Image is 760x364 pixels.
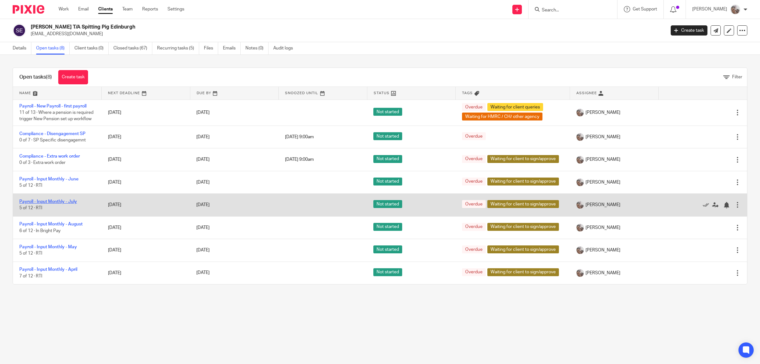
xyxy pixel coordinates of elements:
span: 11 of 13 · Where a pension is required trigger New Pension set up workflow [19,110,93,121]
span: Overdue [462,178,486,185]
span: Waiting for client to sign/approve [487,178,559,185]
img: me.jpg [576,156,584,164]
td: [DATE] [102,262,190,284]
img: me.jpg [576,269,584,277]
span: Waiting for client to sign/approve [487,245,559,253]
span: Tags [462,91,473,95]
td: [DATE] [102,148,190,171]
a: Audit logs [273,42,298,55]
a: Closed tasks (67) [113,42,152,55]
span: [DATE] [196,180,210,185]
a: Payroll - Input Monthly - April [19,267,77,272]
a: Notes (0) [245,42,269,55]
span: 5 of 12 · RTI [19,183,42,188]
a: Payroll - Input Monthly - May [19,245,77,249]
a: Compliance - Disengagement SP [19,132,85,136]
span: Overdue [462,245,486,253]
span: Waiting for client to sign/approve [487,155,559,163]
span: Not started [373,155,402,163]
img: Pixie [13,5,44,14]
td: [DATE] [102,171,190,193]
a: Payroll - Input Monthly - August [19,222,83,226]
img: svg%3E [13,24,26,37]
span: Filter [732,75,742,79]
span: [PERSON_NAME] [586,202,620,208]
span: [DATE] [196,271,210,275]
span: [DATE] [196,225,210,230]
span: Waiting for HMRC / CH/ other agency [462,113,542,120]
span: [PERSON_NAME] [586,247,620,253]
a: Team [122,6,133,12]
span: 5 of 12 · RTI [19,206,42,211]
span: Not started [373,200,402,208]
span: (8) [46,75,52,80]
img: me.jpg [730,4,740,15]
a: Payroll - New Payroll - first payroll [19,104,86,108]
span: Overdue [462,200,486,208]
span: Not started [373,223,402,231]
span: Not started [373,268,402,276]
span: [DATE] [196,248,210,252]
td: [DATE] [102,126,190,148]
span: [DATE] 9:00am [285,158,314,162]
span: Not started [373,108,402,116]
span: 7 of 12 · RTI [19,274,42,278]
span: 0 of 3 · Extra work order [19,161,66,165]
span: Waiting for client to sign/approve [487,200,559,208]
a: Create task [58,70,88,84]
a: Open tasks (8) [36,42,70,55]
a: Payroll - Input Monthly - July [19,199,77,204]
td: [DATE] [102,239,190,262]
span: Overdue [462,268,486,276]
h2: [PERSON_NAME] T/A Spitting Pig Edinburgh [31,24,535,30]
span: [PERSON_NAME] [586,224,620,231]
a: Settings [168,6,184,12]
span: [DATE] [196,110,210,115]
span: [DATE] [196,203,210,207]
a: Email [78,6,89,12]
span: Not started [373,178,402,185]
span: Waiting for client to sign/approve [487,223,559,231]
img: me.jpg [576,224,584,231]
a: Compliance - Extra work order [19,154,80,159]
span: [PERSON_NAME] [586,179,620,185]
span: [PERSON_NAME] [586,270,620,276]
img: me.jpg [576,201,584,209]
a: Payroll - Input Monthly - June [19,177,79,181]
span: 0 of 7 · SP Specific disengagemnt [19,138,86,142]
a: Recurring tasks (5) [157,42,199,55]
span: Status [374,91,389,95]
a: Clients [98,6,113,12]
td: [DATE] [102,100,190,126]
span: Not started [373,132,402,140]
a: Reports [142,6,158,12]
img: me.jpg [576,179,584,186]
span: Overdue [462,103,486,111]
input: Search [541,8,598,13]
span: [DATE] 9:00am [285,135,314,139]
img: me.jpg [576,246,584,254]
span: 5 of 12 · RTI [19,251,42,256]
img: me.jpg [576,133,584,141]
span: [PERSON_NAME] [586,134,620,140]
span: Get Support [633,7,657,11]
td: [DATE] [102,194,190,216]
span: [PERSON_NAME] [586,156,620,163]
a: Client tasks (0) [74,42,109,55]
a: Details [13,42,31,55]
h1: Open tasks [19,74,52,81]
span: Overdue [462,155,486,163]
p: [PERSON_NAME] [692,6,727,12]
span: Snoozed Until [285,91,318,95]
span: Overdue [462,223,486,231]
img: me.jpg [576,109,584,116]
a: Create task [671,25,707,36]
p: [EMAIL_ADDRESS][DOMAIN_NAME] [31,31,661,37]
span: [DATE] [196,135,210,139]
a: Files [204,42,218,55]
a: Emails [223,42,241,55]
span: [DATE] [196,158,210,162]
td: [DATE] [102,216,190,239]
a: Work [59,6,69,12]
span: Overdue [462,132,486,140]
